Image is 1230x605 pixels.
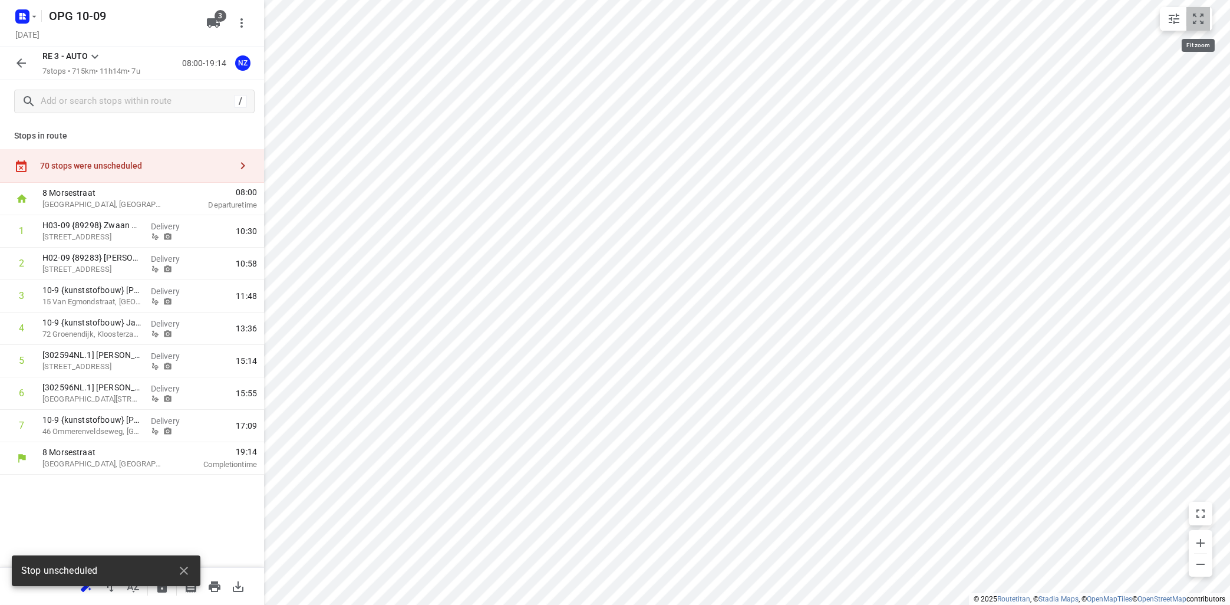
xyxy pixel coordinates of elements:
p: Delivery [151,350,194,362]
p: 10-9 {kunststofbouw} Jelle Bakker [42,284,141,296]
p: H03-09 {89298} Zwaan Bikes Rotterdam [42,219,141,231]
span: Print route [203,580,226,591]
span: 17:42 [1188,364,1209,376]
div: 6 [33,298,38,310]
li: © 2025 , © , © © contributors [974,595,1225,603]
p: [GEOGRAPHIC_DATA], [GEOGRAPHIC_DATA] [42,199,165,211]
p: [GEOGRAPHIC_DATA], [GEOGRAPHIC_DATA] [57,106,648,118]
span: 10:30 [1188,133,1209,145]
a: OpenMapTiles [1087,595,1132,603]
span: 08:00 [665,94,1209,106]
div: 4 [19,323,24,334]
p: 7 stops • 715km • 11h14m • 7u [42,66,140,77]
p: H02-09 {89283} Van Kortenhof Maassluis [42,252,141,264]
div: 7 [19,420,24,431]
p: [STREET_ADDRESS] [42,361,141,373]
p: Kotter 3, Brielle [57,205,540,217]
div: 5 [19,355,24,366]
span: Assigned to Nicky Zwiers [231,57,255,68]
div: 6 [19,387,24,399]
span: 10:58 [236,258,257,269]
p: Delivery [151,318,194,330]
p: Completion time [665,404,1209,416]
div: 2 [19,258,24,269]
p: Delivery [549,195,780,206]
p: 8 Morsestraat [42,446,165,458]
p: [STREET_ADDRESS] [57,304,540,316]
span: 19:14 [179,446,257,458]
div: 3 [19,290,24,301]
p: Shift: 08:00 - 19:47 [14,24,1216,38]
div: small contained button group [1160,7,1212,31]
p: [302596NL.1] Peter van Baest [42,382,141,393]
span: 19:47 [665,391,1209,403]
span: 10:30 [236,225,257,237]
button: More [230,11,253,35]
p: Delivery [549,162,780,173]
p: Delivery [151,253,194,265]
p: [302596NL.1] Peter van Baest [57,325,540,337]
p: Delivery [549,261,780,272]
span: 08:00 [179,186,257,198]
p: [STREET_ADDRESS] [57,139,540,151]
span: 11:48 [236,290,257,302]
span: 12:21 [1188,232,1209,244]
div: 3 [33,199,38,211]
h6: RE 3 - AUTO [14,66,1216,85]
p: H04-09 {89304} FixFiets.nl [57,193,540,205]
div: 1 [33,133,38,144]
h5: OPG 10-09 [44,6,197,25]
p: Departure time [179,199,257,211]
span: Stop unscheduled [21,564,97,578]
p: [GEOGRAPHIC_DATA], [GEOGRAPHIC_DATA] [42,458,165,470]
p: Delivery [151,285,194,297]
span: 14:09 [1188,265,1209,277]
div: 70 stops were unscheduled [40,161,231,170]
p: 46 Ommerenveldseweg, Ommeren [57,370,540,382]
span: 3 [215,10,226,22]
p: Departure time [665,107,1209,119]
a: OpenStreetMap [1137,595,1186,603]
input: Add or search stops within route [41,93,234,111]
p: 8 Morsestraat [57,94,648,106]
p: 72 Groenendijk, Kloosterzande [57,271,540,283]
div: NZ [235,55,250,71]
p: RE 3 - AUTO [42,50,88,63]
span: Download route [226,580,250,591]
p: 8 Morsestraat [57,392,648,403]
p: 10-9 {kunststofbouw} Jelle Bakker [57,226,540,238]
p: 46 Ommerenveldseweg, Ommeren [42,426,141,438]
p: Driver: [PERSON_NAME] [14,38,1216,52]
p: Delivery [151,415,194,427]
span: 15:55 [236,387,257,399]
p: [302594NL.1] joshua verreijt [57,292,540,304]
p: H02-09 {89283} Van Kortenhof Maassluis [57,160,540,172]
p: Delivery [151,221,194,232]
div: 4 [33,232,38,244]
p: 08:00-19:14 [182,57,231,70]
p: Delivery [549,228,780,239]
div: 5 [33,265,38,277]
p: Delivery [549,327,780,338]
h5: Project date [11,28,44,41]
div: 1 [19,225,24,236]
a: Routetitan [997,595,1030,603]
div: 8 [33,364,38,376]
p: Burgemeester Suijsstraat 70, Tilburg [42,393,141,405]
p: Delivery [549,294,780,305]
p: 10-9 {kunststofbouw} Jac de Man [57,259,540,271]
p: 72 Groenendijk, Kloosterzande [42,328,141,340]
div: 2 [33,166,38,177]
p: 15 Van Egmondstraat, Nieuw-beijerland [57,238,540,250]
p: 10-9 {kunststofbouw} Lorenzo van Wissen [57,359,540,370]
p: Delivery [549,360,780,371]
span: 11:36 [1188,199,1209,211]
p: [STREET_ADDRESS] [42,264,141,275]
span: 10:58 [1188,166,1209,178]
p: [STREET_ADDRESS] [57,172,540,184]
p: 15 Van Egmondstraat, Nieuw-beijerland [42,296,141,308]
a: Stadia Maps [1038,595,1079,603]
p: Completion time [179,459,257,471]
button: NZ [231,51,255,75]
p: 8 Morsestraat [42,187,165,199]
